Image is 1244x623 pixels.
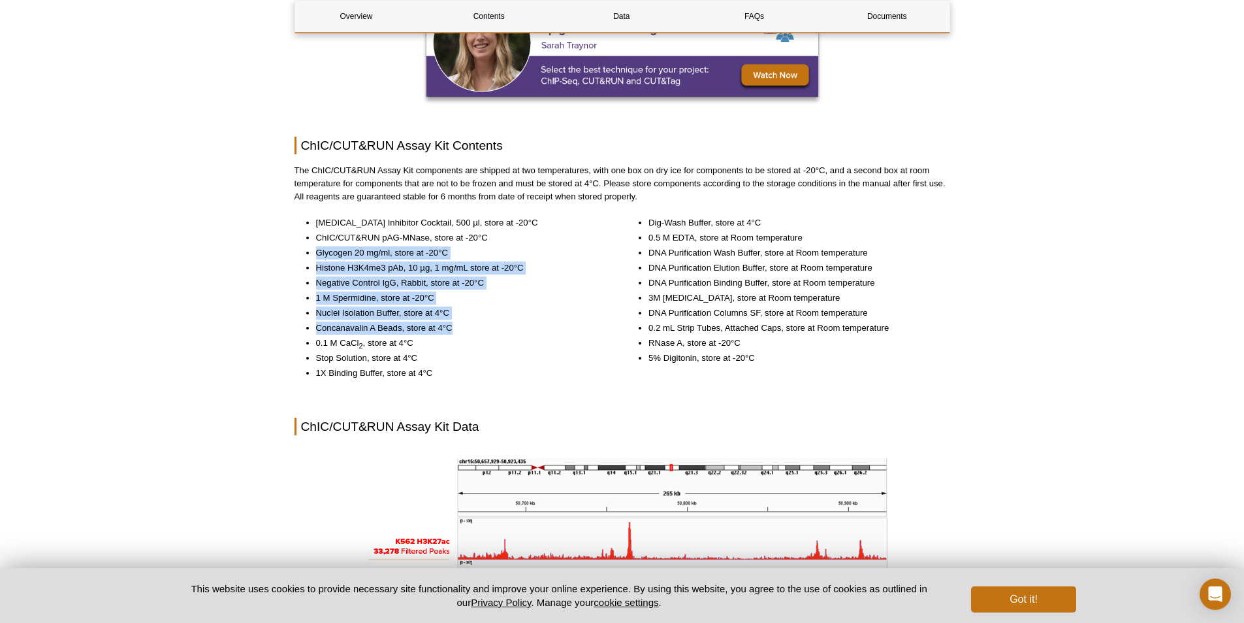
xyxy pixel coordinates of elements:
sub: 2 [359,342,362,350]
li: Dig-Wash Buffer, store at 4°C [648,216,937,229]
li: DNA Purification Wash Buffer, store at Room temperature [648,246,937,260]
li: 3M [MEDICAL_DATA], store at Room temperature [648,292,937,305]
li: Stop Solution, store at 4°C [316,352,605,365]
li: Nuclei Isolation Buffer, store at 4°C [316,307,605,320]
li: Concanavalin A Beads, store at 4°C [316,322,605,335]
a: Overview [295,1,418,32]
li: 0.5 M EDTA, store at Room temperature [648,231,937,244]
li: Glycogen 20 mg/ml, store at -20°C [316,246,605,260]
li: DNA Purification Columns SF, store at Room temperature [648,307,937,320]
button: cookie settings [594,597,658,608]
li: Negative Control IgG, Rabbit, store at -20°C [316,277,605,290]
li: 5% Digitonin, store at -20°C [648,352,937,365]
li: Histone H3K4me3 pAb, 10 µg, 1 mg/mL store at -20°C [316,261,605,275]
h2: ChIC/CUT&RUN Assay Kit Data [295,418,950,435]
a: Data [560,1,683,32]
p: The ChIC/CUT&RUN Assay Kit components are shipped at two temperatures, with one box on dry ice fo... [295,164,950,203]
li: RNase A, store at -20°C [648,337,937,350]
li: 0.1 M CaCl , store at 4°C [316,337,605,350]
div: Open Intercom Messenger [1200,579,1231,610]
h2: ChIC/CUT&RUN Assay Kit Contents [295,137,950,154]
button: Got it! [971,586,1076,613]
a: Contents [428,1,550,32]
a: FAQs [693,1,816,32]
li: DNA Purification Elution Buffer, store at Room temperature [648,261,937,275]
li: 0.2 mL Strip Tubes, Attached Caps, store at Room temperature [648,322,937,335]
li: ChIC/CUT&RUN pAG-MNase, store at -20°C [316,231,605,244]
a: Documents [825,1,948,32]
li: DNA Purification Binding Buffer, store at Room temperature [648,277,937,290]
p: This website uses cookies to provide necessary site functionality and improve your online experie... [168,582,950,609]
a: Privacy Policy [471,597,531,608]
li: [MEDICAL_DATA] Inhibitor Cocktail, 500 µl, store at -20°C [316,216,605,229]
li: 1X Binding Buffer, store at 4°C [316,367,605,380]
li: 1 M Spermidine, store at -20°C [316,292,605,305]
